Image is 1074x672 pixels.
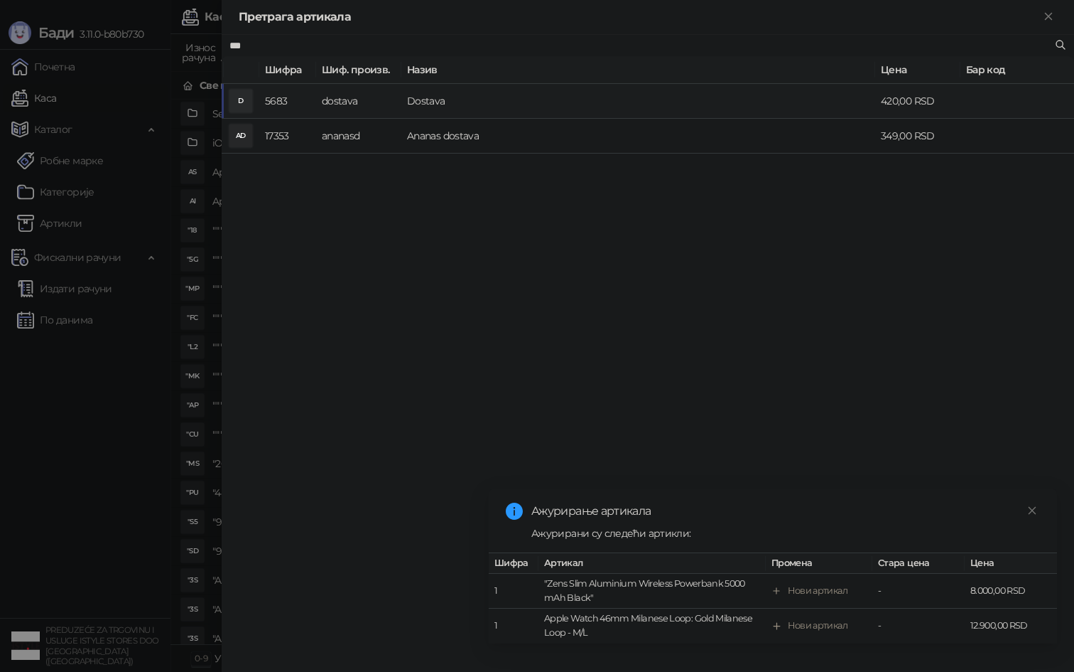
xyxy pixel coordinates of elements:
td: 17353 [259,119,316,154]
div: Нови артикал [788,585,847,599]
div: D [229,90,252,112]
td: dostava [316,84,401,119]
td: Dostava [401,84,875,119]
div: Претрага артикала [239,9,1040,26]
span: close [1027,506,1037,516]
div: Ажурирани су следећи артикли: [531,526,1040,541]
td: 1 [489,575,538,609]
td: - [872,575,965,609]
th: Шифра [259,56,316,84]
th: Артикал [538,553,766,574]
td: 1 [489,609,538,644]
th: Бар код [960,56,1074,84]
td: 349,00 RSD [875,119,960,154]
th: Назив [401,56,875,84]
td: 8.000,00 RSD [965,575,1057,609]
th: Цена [965,553,1057,574]
td: "Zens Slim Aluminium Wireless Powerbank 5000 mAh Black" [538,575,766,609]
a: Close [1024,503,1040,518]
th: Шиф. произв. [316,56,401,84]
th: Цена [875,56,960,84]
td: 420,00 RSD [875,84,960,119]
button: Close [1040,9,1057,26]
div: Ажурирање артикала [531,503,1040,520]
span: info-circle [506,503,523,520]
td: ananasd [316,119,401,154]
th: Промена [766,553,872,574]
div: Нови артикал [788,619,847,634]
th: Шифра [489,553,538,574]
td: 5683 [259,84,316,119]
th: Стара цена [872,553,965,574]
td: 12.900,00 RSD [965,609,1057,644]
td: Ananas dostava [401,119,875,154]
div: AD [229,124,252,147]
td: Apple Watch 46mm Milanese Loop: Gold Milanese Loop - M/L [538,609,766,644]
td: - [872,609,965,644]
